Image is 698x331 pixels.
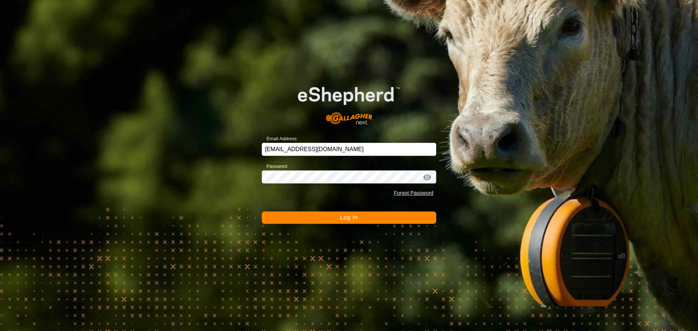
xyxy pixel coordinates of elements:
span: Log In [340,214,358,221]
input: Email Address [262,143,436,156]
img: E-shepherd Logo [279,72,419,132]
a: Forgot Password [394,190,433,196]
label: Password [262,163,287,170]
button: Log In [262,211,436,224]
label: Email Address [262,135,297,142]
